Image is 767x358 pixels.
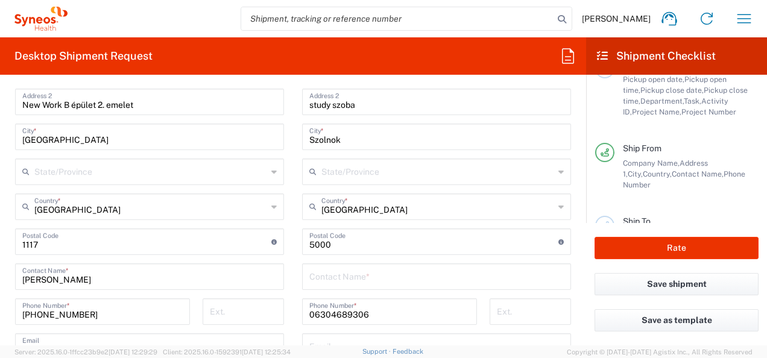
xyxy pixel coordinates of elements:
span: Copyright © [DATE]-[DATE] Agistix Inc., All Rights Reserved [567,347,753,357]
span: Project Number [681,107,736,116]
input: Shipment, tracking or reference number [241,7,554,30]
span: Country, [643,169,672,178]
span: Client: 2025.16.0-1592391 [163,348,291,356]
span: Ship To [623,216,651,226]
button: Rate [595,237,759,259]
span: [PERSON_NAME] [582,13,651,24]
a: Support [362,348,393,355]
span: Ship From [623,143,661,153]
span: Task, [684,96,701,105]
span: Department, [640,96,684,105]
button: Save as template [595,309,759,331]
a: Feedback [393,348,423,355]
span: [DATE] 12:25:34 [242,348,291,356]
span: [DATE] 12:29:29 [109,348,157,356]
button: Save shipment [595,273,759,295]
span: Contact Name, [672,169,724,178]
span: Pickup open date, [623,75,684,84]
span: Company Name, [623,159,680,168]
span: City, [628,169,643,178]
span: Server: 2025.16.0-1ffcc23b9e2 [14,348,157,356]
h2: Desktop Shipment Request [14,49,153,63]
h2: Shipment Checklist [597,49,716,63]
span: Pickup close date, [640,86,704,95]
span: Project Name, [632,107,681,116]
